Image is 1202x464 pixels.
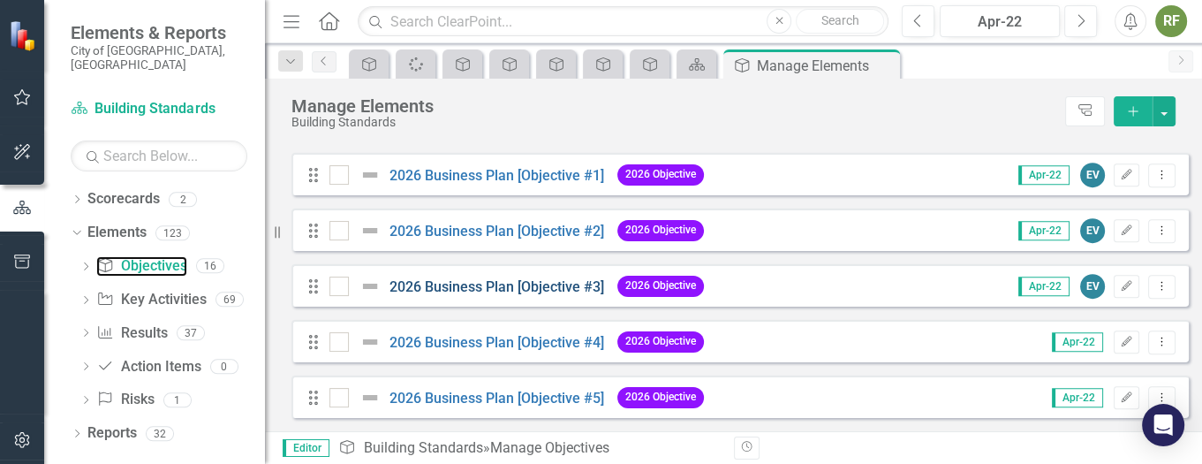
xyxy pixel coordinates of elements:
a: 2026 Business Plan [Objective #1] [389,167,604,184]
a: Results [96,323,167,344]
div: 2 [169,192,197,207]
div: 0 [210,359,238,374]
span: Apr-22 [1018,165,1070,185]
div: Apr-22 [946,11,1054,33]
input: Search Below... [71,141,247,171]
div: 69 [215,293,244,308]
div: 123 [155,225,190,240]
div: Building Standards [291,116,1056,129]
a: Risks [96,390,154,410]
button: Search [796,9,884,34]
span: Elements & Reports [71,22,247,43]
a: Objectives [96,256,186,277]
a: Building Standards [363,439,482,456]
span: Apr-22 [1052,332,1103,352]
a: Reports [87,423,137,444]
a: 2026 Business Plan [Objective #4] [389,334,604,351]
img: Not Defined [359,220,381,241]
span: 2026 Objective [617,276,704,296]
div: EV [1080,163,1105,187]
div: » Manage Objectives [338,438,720,459]
img: Not Defined [359,331,381,353]
a: Scorecards [87,189,160,209]
a: 2026 Business Plan [Objective #2] [389,223,604,240]
span: Apr-22 [1018,277,1070,296]
img: Not Defined [359,164,381,186]
a: Key Activities [96,290,206,310]
span: 2026 Objective [617,164,704,185]
button: RF [1155,5,1187,37]
div: EV [1080,274,1105,299]
img: ClearPoint Strategy [9,20,40,51]
a: Building Standards [71,99,247,119]
a: Action Items [96,357,200,377]
div: 37 [177,325,205,340]
input: Search ClearPoint... [358,6,888,37]
div: Manage Elements [757,55,896,77]
small: City of [GEOGRAPHIC_DATA], [GEOGRAPHIC_DATA] [71,43,247,72]
span: Apr-22 [1018,221,1070,240]
img: Not Defined [359,387,381,408]
button: Apr-22 [940,5,1060,37]
img: Not Defined [359,276,381,297]
span: 2026 Objective [617,331,704,352]
div: Manage Elements [291,96,1056,116]
span: 2026 Objective [617,220,704,240]
div: 32 [146,426,174,441]
span: 2026 Objective [617,387,704,407]
div: Open Intercom Messenger [1142,404,1184,446]
span: Search [821,13,859,27]
a: Elements [87,223,147,243]
div: EV [1080,218,1105,243]
div: 16 [196,259,224,274]
a: 2026 Business Plan [Objective #3] [389,278,604,295]
span: Apr-22 [1052,388,1103,407]
span: Editor [283,439,329,457]
div: 1 [163,392,192,407]
a: 2026 Business Plan [Objective #5] [389,390,604,407]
